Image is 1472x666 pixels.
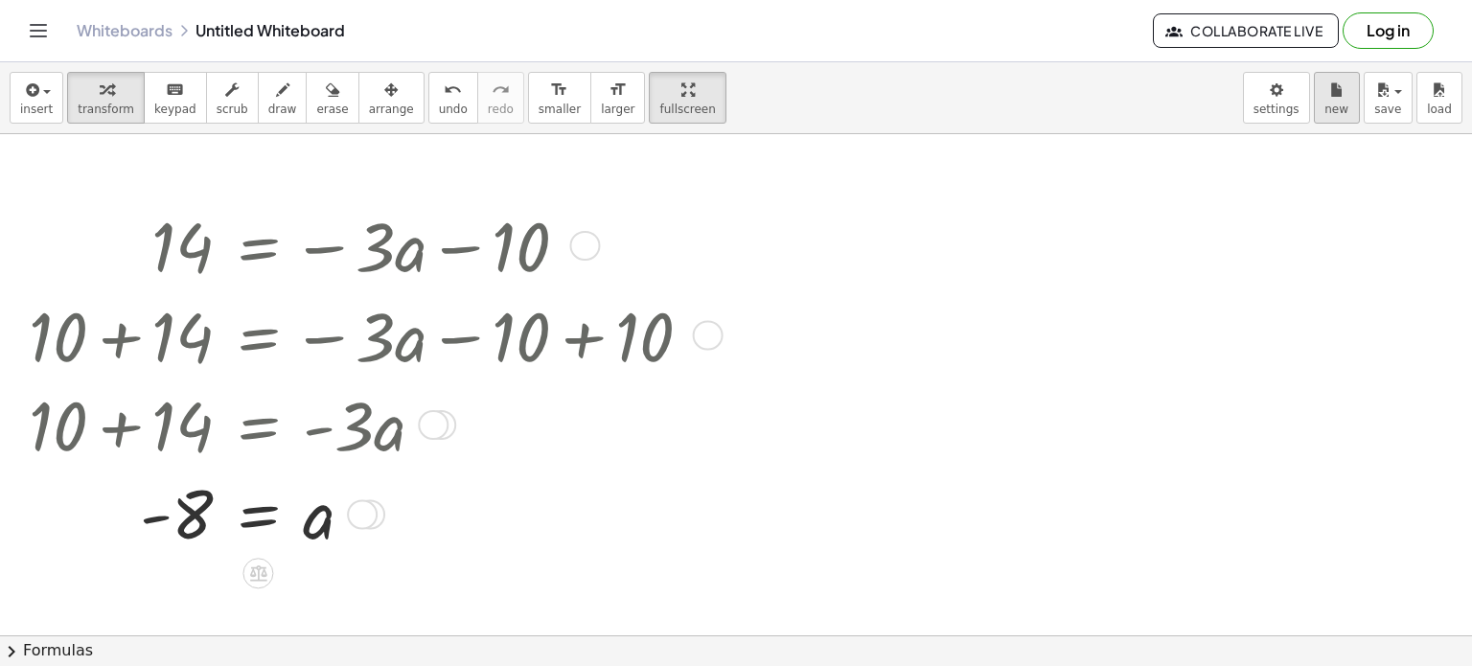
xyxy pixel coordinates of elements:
span: load [1427,103,1452,116]
button: Toggle navigation [23,15,54,46]
span: larger [601,103,634,116]
button: scrub [206,72,259,124]
button: save [1364,72,1413,124]
button: undoundo [428,72,478,124]
button: draw [258,72,308,124]
button: format_sizelarger [590,72,645,124]
button: insert [10,72,63,124]
span: smaller [539,103,581,116]
button: keyboardkeypad [144,72,207,124]
i: format_size [609,79,627,102]
button: new [1314,72,1360,124]
i: format_size [550,79,568,102]
span: save [1374,103,1401,116]
span: transform [78,103,134,116]
button: redoredo [477,72,524,124]
button: load [1416,72,1462,124]
button: fullscreen [649,72,725,124]
button: Collaborate Live [1153,13,1339,48]
span: erase [316,103,348,116]
button: settings [1243,72,1310,124]
span: Collaborate Live [1169,22,1322,39]
span: undo [439,103,468,116]
span: keypad [154,103,196,116]
span: redo [488,103,514,116]
span: arrange [369,103,414,116]
i: redo [492,79,510,102]
span: insert [20,103,53,116]
span: fullscreen [659,103,715,116]
span: new [1324,103,1348,116]
button: transform [67,72,145,124]
a: Whiteboards [77,21,172,40]
div: Apply the same math to both sides of the equation [242,558,273,588]
span: settings [1253,103,1299,116]
button: arrange [358,72,425,124]
i: keyboard [166,79,184,102]
i: undo [444,79,462,102]
button: Log in [1343,12,1434,49]
button: erase [306,72,358,124]
span: draw [268,103,297,116]
span: scrub [217,103,248,116]
button: format_sizesmaller [528,72,591,124]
